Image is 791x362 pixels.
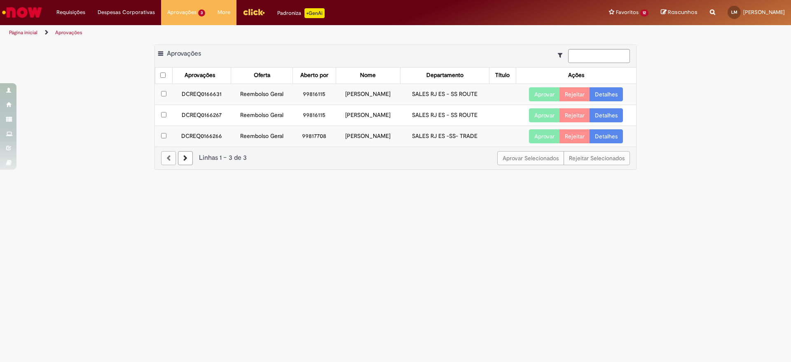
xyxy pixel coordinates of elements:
td: [PERSON_NAME] [336,105,400,126]
a: Aprovações [55,29,82,36]
span: Aprovações [167,49,201,58]
div: Nome [360,71,376,79]
span: [PERSON_NAME] [743,9,785,16]
td: 99817708 [293,126,336,147]
td: Reembolso Geral [231,105,293,126]
img: click_logo_yellow_360x200.png [243,6,265,18]
span: 12 [640,9,648,16]
i: Mostrar filtros para: Suas Solicitações [558,52,566,58]
span: Requisições [56,8,85,16]
div: Linhas 1 − 3 de 3 [161,153,630,163]
a: Detalhes [590,87,623,101]
button: Rejeitar [559,87,590,101]
a: Rascunhos [661,9,697,16]
td: SALES RJ ES - SS ROUTE [400,84,489,105]
p: +GenAi [304,8,325,18]
div: Ações [568,71,584,79]
td: [PERSON_NAME] [336,126,400,147]
button: Rejeitar [559,108,590,122]
span: Aprovações [167,8,197,16]
div: Aberto por [300,71,328,79]
div: Departamento [426,71,463,79]
div: Padroniza [277,8,325,18]
div: Oferta [254,71,270,79]
a: Detalhes [590,108,623,122]
td: Reembolso Geral [231,84,293,105]
td: SALES RJ ES - SS ROUTE [400,105,489,126]
button: Aprovar [529,87,560,101]
span: More [218,8,230,16]
button: Rejeitar [559,129,590,143]
a: Página inicial [9,29,37,36]
a: Detalhes [590,129,623,143]
td: DCREQ0166266 [173,126,231,147]
button: Aprovar [529,108,560,122]
td: 99816115 [293,105,336,126]
div: Aprovações [185,71,215,79]
ul: Trilhas de página [6,25,521,40]
div: Título [495,71,510,79]
span: Rascunhos [668,8,697,16]
td: 99816115 [293,84,336,105]
td: Reembolso Geral [231,126,293,147]
span: 3 [198,9,205,16]
td: [PERSON_NAME] [336,84,400,105]
td: SALES RJ ES -SS- TRADE [400,126,489,147]
th: Aprovações [173,68,231,84]
td: DCREQ0166267 [173,105,231,126]
img: ServiceNow [1,4,43,21]
span: Favoritos [616,8,639,16]
span: LM [731,9,737,15]
td: DCREQ0166631 [173,84,231,105]
button: Aprovar [529,129,560,143]
span: Despesas Corporativas [98,8,155,16]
